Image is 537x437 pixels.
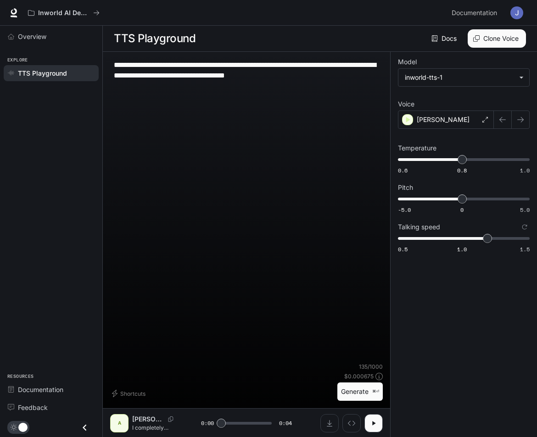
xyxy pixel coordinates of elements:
[38,9,89,17] p: Inworld AI Demos
[457,245,467,253] span: 1.0
[398,206,411,214] span: -5.0
[74,418,95,437] button: Close drawer
[114,29,196,48] h1: TTS Playground
[372,389,379,394] p: ⌘⏎
[4,382,99,398] a: Documentation
[405,73,515,82] div: inworld-tts-1
[460,206,464,214] span: 0
[398,69,529,86] div: inworld-tts-1
[430,29,460,48] a: Docs
[398,59,417,65] p: Model
[4,399,99,415] a: Feedback
[164,416,177,422] button: Copy Voice ID
[398,101,414,107] p: Voice
[337,382,383,401] button: Generate⌘⏎
[18,422,28,432] span: Dark mode toggle
[508,4,526,22] button: User avatar
[4,65,99,81] a: TTS Playground
[112,416,127,431] div: A
[520,206,530,214] span: 5.0
[417,115,470,124] p: [PERSON_NAME]
[132,415,164,424] p: [PERSON_NAME]
[398,245,408,253] span: 0.5
[510,6,523,19] img: User avatar
[132,424,179,431] p: I completely understand your frustration with this situation. Let me look into your account detai...
[342,414,361,432] button: Inspect
[110,386,149,401] button: Shortcuts
[520,222,530,232] button: Reset to default
[398,224,440,230] p: Talking speed
[24,4,104,22] button: All workspaces
[520,166,530,174] span: 1.0
[448,4,504,22] a: Documentation
[468,29,526,48] button: Clone Voice
[279,419,292,428] span: 0:04
[18,403,48,412] span: Feedback
[457,166,467,174] span: 0.8
[18,32,46,41] span: Overview
[18,385,63,394] span: Documentation
[201,419,214,428] span: 0:00
[4,28,99,44] a: Overview
[344,372,374,380] p: $ 0.000675
[398,184,413,191] p: Pitch
[452,7,497,19] span: Documentation
[320,414,339,432] button: Download audio
[520,245,530,253] span: 1.5
[398,166,408,174] span: 0.6
[359,363,383,371] p: 135 / 1000
[18,68,67,78] span: TTS Playground
[398,145,436,151] p: Temperature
